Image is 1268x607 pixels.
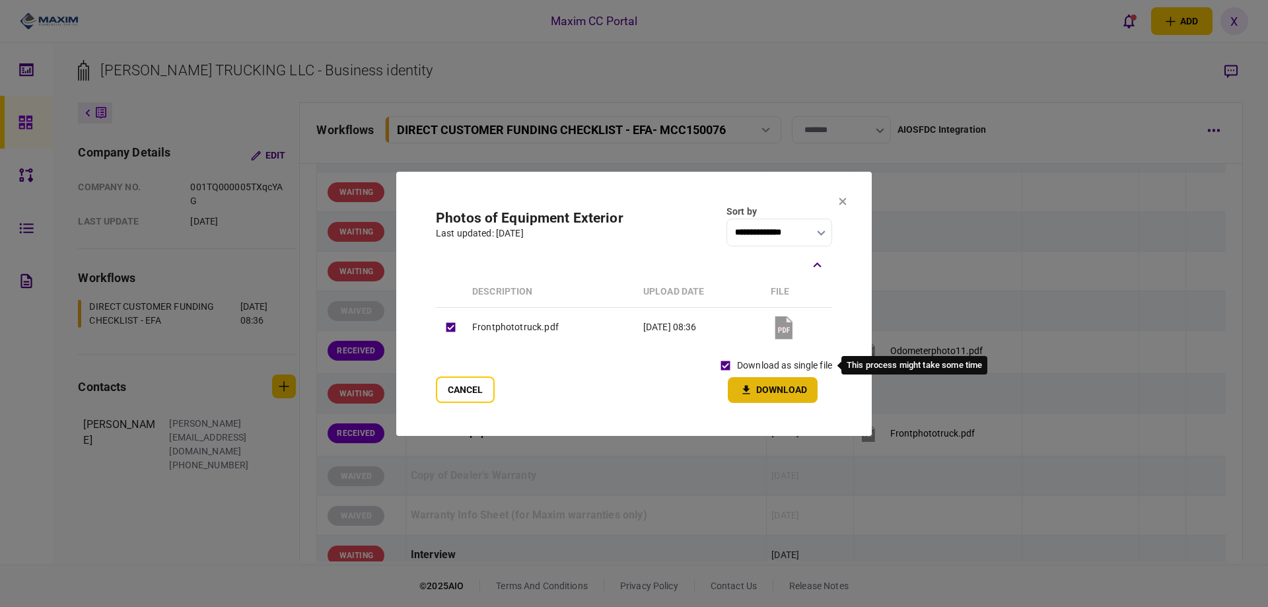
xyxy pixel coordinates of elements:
[466,277,637,308] th: Description
[436,210,623,227] h2: Photos of Equipment Exterior
[737,359,832,373] label: download as single file
[466,307,637,347] td: Frontphototruck.pdf
[726,205,832,219] div: Sort by
[436,376,495,403] button: Cancel
[637,307,764,347] td: [DATE] 08:36
[436,227,623,240] div: last updated: [DATE]
[637,277,764,308] th: upload date
[728,377,818,403] button: Download
[764,277,832,308] th: file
